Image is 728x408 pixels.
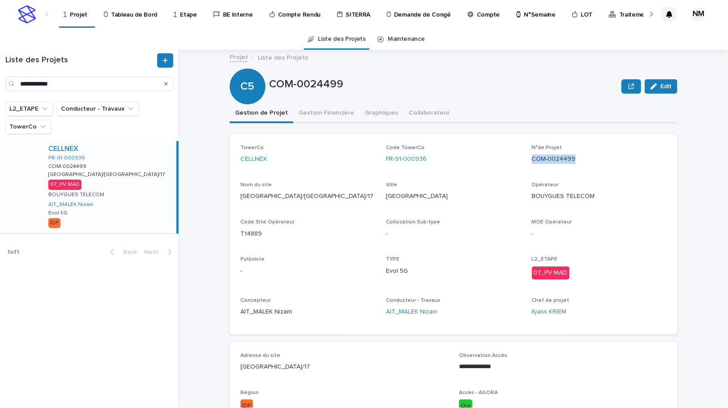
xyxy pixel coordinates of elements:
a: Maintenance [388,29,425,50]
button: Collaborateur [403,104,455,123]
span: TYPE [386,257,399,262]
button: Gestion de Projet [230,104,293,123]
input: Search [5,77,173,91]
button: L2_ETAPE [5,102,53,116]
p: - [240,266,375,276]
img: stacker-logo-s-only.png [18,5,36,23]
span: Code TowerCo [386,145,424,150]
span: Concepteur [240,298,271,303]
span: MOE Opérateur [532,219,572,225]
p: - [386,229,521,239]
span: Région [240,390,259,395]
a: Liste des Projets [318,29,366,50]
p: T14889 [240,229,375,239]
p: - [532,229,667,239]
p: Evol 5G [48,210,68,216]
span: Opérateur [532,182,559,188]
p: BOUYGUES TELECOM [532,192,667,201]
a: Projet [230,52,248,62]
a: AIT_MALEK Nizam [386,307,437,317]
button: Graphiques [360,104,403,123]
div: NM [691,7,706,21]
span: Observation Accès [459,353,507,358]
a: CELLNEX [240,155,267,164]
div: 07_PV MAD [48,180,81,189]
a: Ilyass KRIEM [532,307,567,317]
span: N°de Projet [532,145,562,150]
span: Ville [386,182,397,188]
span: Collocation Sub-type [386,219,440,225]
p: Evol 5G [386,266,521,276]
span: Nom du site [240,182,272,188]
p: [GEOGRAPHIC_DATA]/17 [240,362,448,372]
span: Next [144,249,164,255]
span: Edit [660,83,672,90]
a: FR-91-000936 [48,155,85,161]
span: L2_ETAPE [532,257,558,262]
span: TowerCo [240,145,264,150]
button: Gestion Financière [293,104,360,123]
button: Next [141,248,179,256]
h1: Liste des Projets [5,56,155,65]
p: Liste des Projets [258,52,308,62]
span: Code Site Opérateur [240,219,295,225]
div: IDF [48,218,60,228]
a: FR-91-000936 [386,155,427,164]
button: Conducteur - Travaux [57,102,139,116]
button: TowerCo [5,120,51,134]
p: COM-0024499 [532,155,667,164]
a: AIT_MALEK Nizam [48,202,93,208]
p: [GEOGRAPHIC_DATA] [386,192,521,201]
span: Adresse du site [240,353,280,358]
span: Chef de projet [532,298,570,303]
div: 07_PV MAD [532,266,570,279]
span: Accès - AGORA [459,390,498,395]
p: AIT_MALEK Nizam [240,307,375,317]
p: COM-0024499 [269,78,618,91]
span: Back [118,249,137,255]
p: [GEOGRAPHIC_DATA]/[GEOGRAPHIC_DATA]/17 [240,192,375,201]
span: Pylôniste [240,257,265,262]
button: Back [103,248,141,256]
span: Conducteur - Travaux [386,298,440,303]
p: COM-0024499 [48,162,88,170]
div: C5 [230,44,266,93]
button: Edit [645,79,677,94]
p: BOUYGUES TELECOM [48,192,104,198]
p: [GEOGRAPHIC_DATA]/[GEOGRAPHIC_DATA]/17 [48,170,167,178]
a: CELLNEX [48,145,78,153]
